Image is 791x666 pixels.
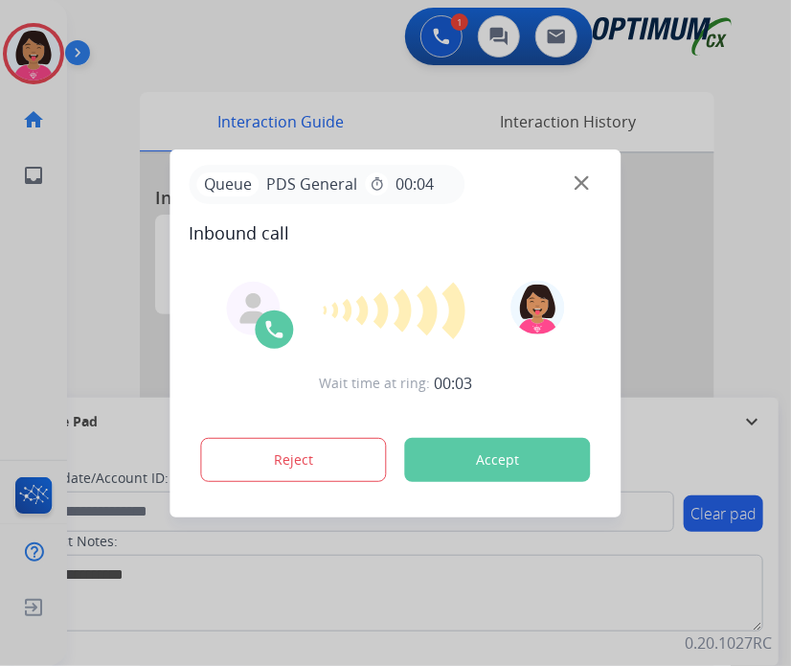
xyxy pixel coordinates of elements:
span: Wait time at ring: [319,374,430,393]
p: Queue [197,172,260,196]
img: agent-avatar [238,293,269,324]
img: call-icon [263,318,286,341]
img: close-button [575,175,589,190]
span: 00:03 [434,372,472,395]
img: avatar [510,281,564,334]
mat-icon: timer [370,176,385,192]
button: Accept [405,438,591,482]
button: Reject [201,438,387,482]
span: Inbound call [190,219,602,246]
span: 00:04 [396,172,435,195]
p: 0.20.1027RC [685,632,772,655]
span: PDS General [260,172,366,195]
